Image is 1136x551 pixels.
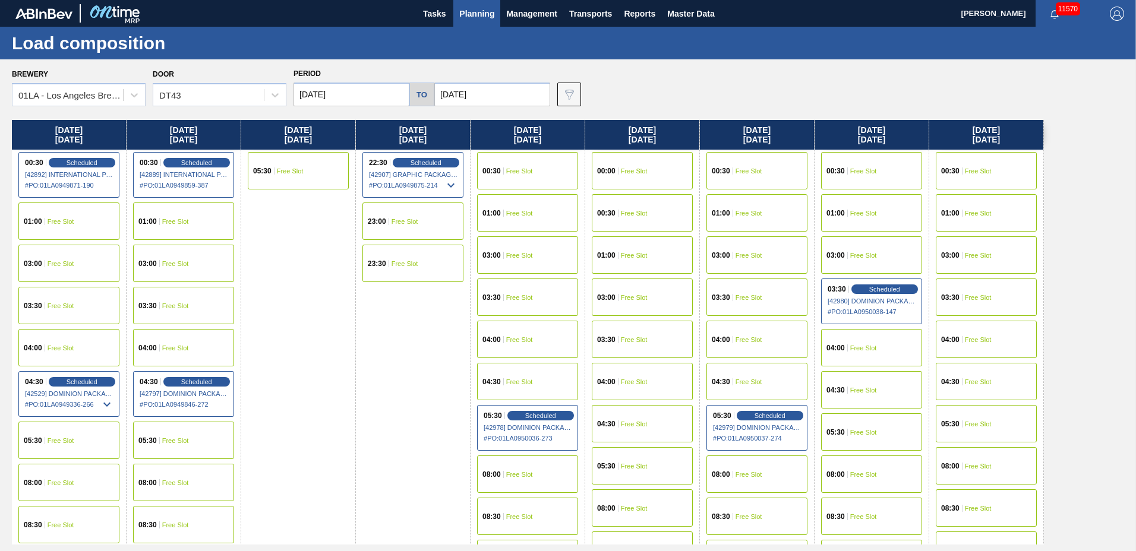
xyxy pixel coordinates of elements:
span: Free Slot [965,167,992,175]
span: 01:00 [941,210,960,217]
span: Free Slot [392,218,418,225]
span: 05:30 [138,437,157,444]
span: 05:30 [24,437,42,444]
span: Free Slot [965,210,992,217]
span: 00:30 [482,167,501,175]
span: 00:30 [597,210,616,217]
span: [42978] DOMINION PACKAGING, INC. - 0008325026 [484,424,573,431]
span: Free Slot [965,463,992,470]
img: icon-filter-gray [562,87,576,102]
span: Free Slot [48,479,74,486]
span: Transports [569,7,612,21]
div: [DATE] [DATE] [700,120,814,150]
div: [DATE] [DATE] [815,120,929,150]
span: 03:30 [482,294,501,301]
span: 04:00 [138,344,157,351]
span: Free Slot [392,260,418,267]
span: Period [294,69,321,78]
span: Free Slot [162,302,189,309]
span: 03:00 [138,260,157,267]
span: Free Slot [48,344,74,351]
span: Tasks [421,7,447,21]
span: Free Slot [277,167,304,175]
div: [DATE] [DATE] [127,120,241,150]
span: 05:30 [484,412,502,419]
span: Free Slot [850,167,877,175]
span: 00:30 [712,167,730,175]
span: 00:30 [25,159,43,166]
span: 08:00 [941,463,960,470]
span: 23:00 [368,218,386,225]
span: Free Slot [506,252,533,259]
button: icon-filter-gray [557,83,581,106]
span: Free Slot [736,378,762,385]
span: 03:30 [24,302,42,309]
span: Free Slot [506,294,533,301]
span: 05:30 [253,167,272,175]
span: 08:30 [138,521,157,528]
span: Free Slot [965,252,992,259]
span: 00:30 [941,167,960,175]
span: 22:30 [369,159,387,166]
img: Logout [1110,7,1124,21]
span: 08:00 [138,479,157,486]
span: Scheduled [181,378,212,385]
span: 01:00 [712,210,730,217]
span: [42797] DOMINION PACKAGING, INC. - 0008325026 [140,390,229,397]
span: Scheduled [525,412,556,419]
div: [DATE] [DATE] [356,120,470,150]
span: 03:00 [24,260,42,267]
span: Free Slot [965,420,992,427]
span: Free Slot [965,378,992,385]
span: Free Slot [736,167,762,175]
span: Free Slot [736,210,762,217]
span: Free Slot [48,302,74,309]
span: # PO : 01LA0949336-266 [25,397,114,411]
span: Free Slot [850,387,877,394]
span: 04:30 [140,378,158,385]
div: DT43 [159,90,181,100]
span: # PO : 01LA0949859-387 [140,178,229,192]
span: 03:30 [597,336,616,343]
span: Free Slot [48,437,74,444]
span: Free Slot [621,252,648,259]
span: # PO : 01LA0949871-190 [25,178,114,192]
span: 08:30 [712,513,730,520]
span: 00:30 [140,159,158,166]
span: 08:30 [941,505,960,512]
span: 08:30 [482,513,501,520]
span: 05:30 [597,463,616,470]
span: 03:00 [482,252,501,259]
span: Free Slot [506,167,533,175]
span: [42892] INTERNATIONAL PAPER COMPANY - 0008219760 [25,171,114,178]
span: Scheduled [411,159,441,166]
span: Scheduled [67,159,97,166]
span: 08:00 [482,471,501,478]
span: Free Slot [621,210,648,217]
span: Free Slot [506,336,533,343]
div: [DATE] [DATE] [929,120,1043,150]
span: Free Slot [736,513,762,520]
span: [42889] INTERNATIONAL PAPER COMPANY - 0008219760 [140,171,229,178]
span: Free Slot [621,378,648,385]
span: Free Slot [850,471,877,478]
span: 08:00 [826,471,845,478]
span: Free Slot [162,479,189,486]
span: Free Slot [506,513,533,520]
span: 04:00 [597,378,616,385]
div: [DATE] [DATE] [12,120,126,150]
span: 08:00 [24,479,42,486]
span: 04:30 [25,378,43,385]
span: Master Data [667,7,714,21]
span: 03:30 [828,286,846,293]
span: [42979] DOMINION PACKAGING, INC. - 0008325026 [713,424,802,431]
span: Free Slot [506,471,533,478]
span: 01:00 [138,218,157,225]
span: Free Slot [736,336,762,343]
span: 04:00 [712,336,730,343]
span: 03:30 [138,302,157,309]
span: [42529] DOMINION PACKAGING, INC. - 0008325026 [25,390,114,397]
span: 04:30 [826,387,845,394]
span: 23:30 [368,260,386,267]
span: 08:30 [24,521,42,528]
